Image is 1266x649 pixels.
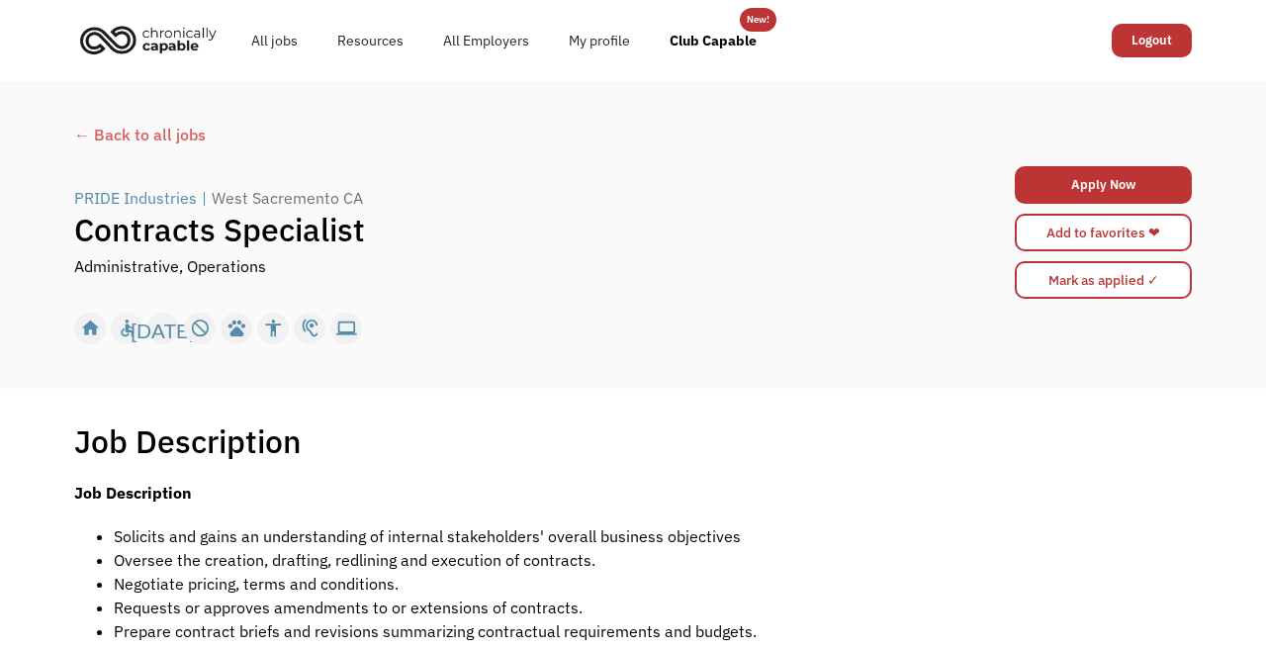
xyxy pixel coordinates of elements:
[1112,24,1192,57] a: Logout
[190,314,211,343] div: not_interested
[1015,166,1192,204] a: Apply Now
[80,314,101,343] div: home
[1015,261,1192,299] input: Mark as applied ✓
[263,314,284,343] div: accessibility
[317,9,423,72] a: Resources
[114,572,1192,596] li: Negotiate pricing, terms and conditions.
[114,596,1192,619] li: Requests or approves amendments to or extensions of contracts.
[74,421,302,461] h1: Job Description
[1015,256,1192,304] form: Mark as applied form
[423,9,549,72] a: All Employers
[74,18,223,61] img: Chronically Capable logo
[114,619,1192,643] li: Prepare contract briefs and revisions summarizing contractual requirements and budgets.
[74,254,266,278] div: Administrative, Operations
[202,186,207,210] div: |
[74,210,913,249] h1: Contracts Specialist
[336,314,357,343] div: computer
[231,9,317,72] a: All jobs
[74,123,1192,146] a: ← Back to all jobs
[549,9,650,72] a: My profile
[74,18,231,61] a: home
[74,186,197,210] div: PRIDE Industries
[300,314,320,343] div: hearing
[1015,214,1192,251] a: Add to favorites ❤
[74,483,192,503] strong: Job Description
[114,524,1192,548] li: Solicits and gains an understanding of internal stakeholders' overall business objectives
[114,548,1192,572] li: Oversee the creation, drafting, redlining and execution of contracts.
[747,8,769,32] div: New!
[212,186,363,210] div: West Sacremento CA
[650,9,776,72] a: Club Capable
[131,314,195,343] div: [DATE]
[74,186,368,210] a: PRIDE Industries|West Sacremento CA
[117,314,137,343] div: accessible
[226,314,247,343] div: pets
